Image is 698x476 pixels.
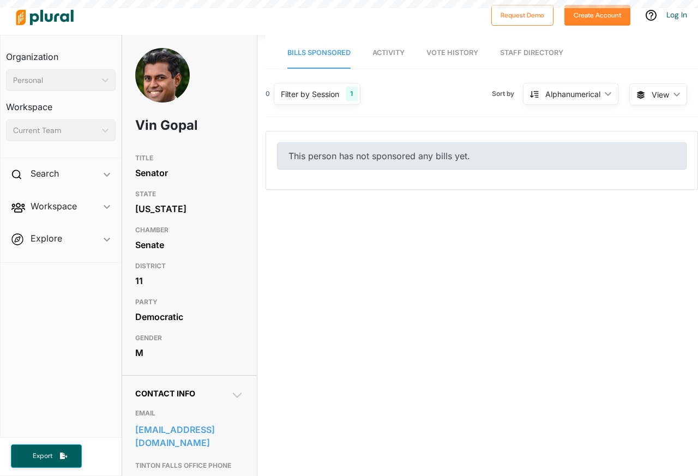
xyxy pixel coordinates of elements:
[500,38,563,69] a: Staff Directory
[346,87,357,101] div: 1
[666,10,687,20] a: Log In
[135,260,244,273] h3: DISTRICT
[6,91,116,115] h3: Workspace
[11,444,82,468] button: Export
[287,38,351,69] a: Bills Sponsored
[13,125,98,136] div: Current Team
[135,309,244,325] div: Democratic
[135,165,244,181] div: Senator
[135,188,244,201] h3: STATE
[31,167,59,179] h2: Search
[491,9,553,20] a: Request Demo
[25,451,60,461] span: Export
[266,89,270,99] div: 0
[135,389,195,398] span: Contact Info
[135,407,244,420] h3: EMAIL
[135,201,244,217] div: [US_STATE]
[277,142,687,170] div: This person has not sponsored any bills yet.
[564,5,630,26] button: Create Account
[652,89,669,100] span: View
[135,152,244,165] h3: TITLE
[135,273,244,289] div: 11
[135,296,244,309] h3: PARTY
[491,5,553,26] button: Request Demo
[372,38,405,69] a: Activity
[135,345,244,361] div: M
[135,459,244,472] h3: TINTON FALLS OFFICE PHONE
[281,88,339,100] div: Filter by Session
[135,224,244,237] h3: CHAMBER
[426,38,478,69] a: Vote History
[426,49,478,57] span: Vote History
[135,109,201,142] h1: Vin Gopal
[492,89,523,99] span: Sort by
[6,41,116,65] h3: Organization
[13,75,98,86] div: Personal
[135,48,190,128] img: Headshot of Vin Gopal
[287,49,351,57] span: Bills Sponsored
[135,421,244,451] a: [EMAIL_ADDRESS][DOMAIN_NAME]
[135,332,244,345] h3: GENDER
[545,88,600,100] div: Alphanumerical
[135,237,244,253] div: Senate
[564,9,630,20] a: Create Account
[372,49,405,57] span: Activity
